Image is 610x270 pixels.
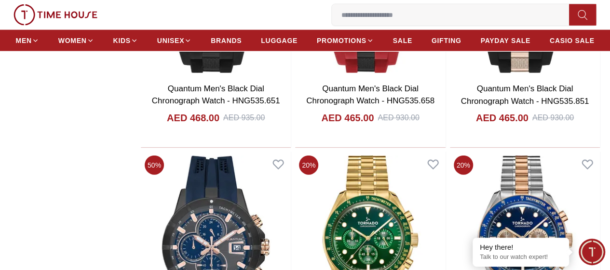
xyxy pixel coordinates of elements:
a: Quantum Men's Black Dial Chronograph Watch - HNG535.851 [461,84,589,106]
a: CASIO SALE [550,32,595,49]
h4: AED 468.00 [167,111,219,125]
h4: AED 465.00 [321,111,374,125]
div: Chat Widget [579,239,605,265]
img: ... [14,4,97,26]
a: PROMOTIONS [317,32,374,49]
span: WOMEN [58,36,87,45]
span: 20 % [299,156,318,175]
a: KIDS [113,32,138,49]
span: SALE [393,36,412,45]
p: Talk to our watch expert! [480,253,562,261]
span: PROMOTIONS [317,36,366,45]
a: MEN [16,32,39,49]
a: SALE [393,32,412,49]
span: UNISEX [157,36,184,45]
span: KIDS [113,36,131,45]
span: MEN [16,36,32,45]
a: PAYDAY SALE [480,32,530,49]
a: LUGGAGE [261,32,298,49]
div: AED 930.00 [532,112,574,124]
a: GIFTING [432,32,461,49]
div: Hey there! [480,242,562,252]
a: BRANDS [211,32,242,49]
div: AED 935.00 [223,112,265,124]
span: 50 % [145,156,164,175]
span: PAYDAY SALE [480,36,530,45]
span: BRANDS [211,36,242,45]
span: 20 % [454,156,473,175]
span: LUGGAGE [261,36,298,45]
a: WOMEN [58,32,94,49]
a: Quantum Men's Black Dial Chronograph Watch - HNG535.651 [152,84,280,106]
span: GIFTING [432,36,461,45]
a: Quantum Men's Black Dial Chronograph Watch - HNG535.658 [306,84,434,106]
a: UNISEX [157,32,191,49]
h4: AED 465.00 [476,111,529,125]
div: AED 930.00 [378,112,419,124]
span: CASIO SALE [550,36,595,45]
